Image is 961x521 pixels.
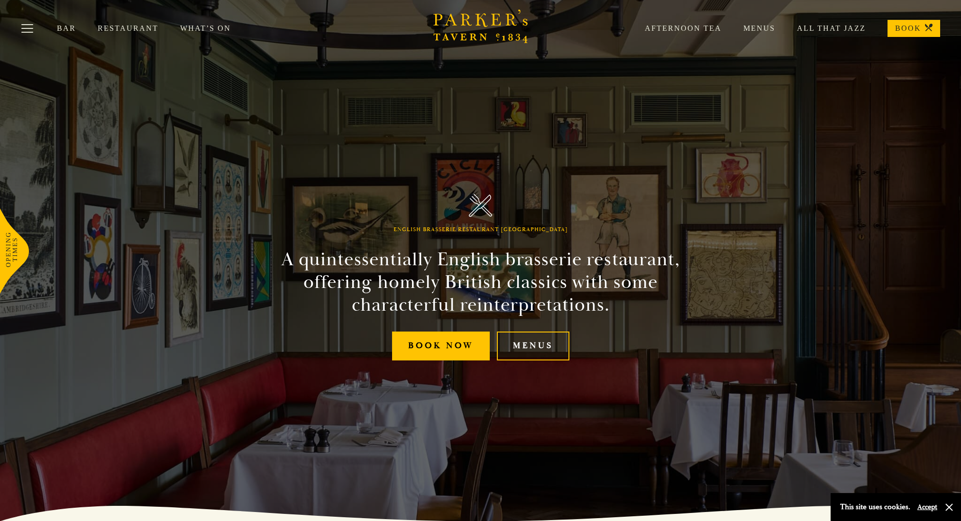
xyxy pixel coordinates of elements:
button: Accept [917,503,937,512]
p: This site uses cookies. [840,500,910,514]
h2: A quintessentially English brasserie restaurant, offering homely British classics with some chara... [265,248,697,316]
a: Menus [497,332,569,360]
button: Close and accept [944,503,954,512]
a: Book Now [392,332,490,360]
img: Parker's Tavern Brasserie Cambridge [469,194,492,217]
h1: English Brasserie Restaurant [GEOGRAPHIC_DATA] [394,226,568,233]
